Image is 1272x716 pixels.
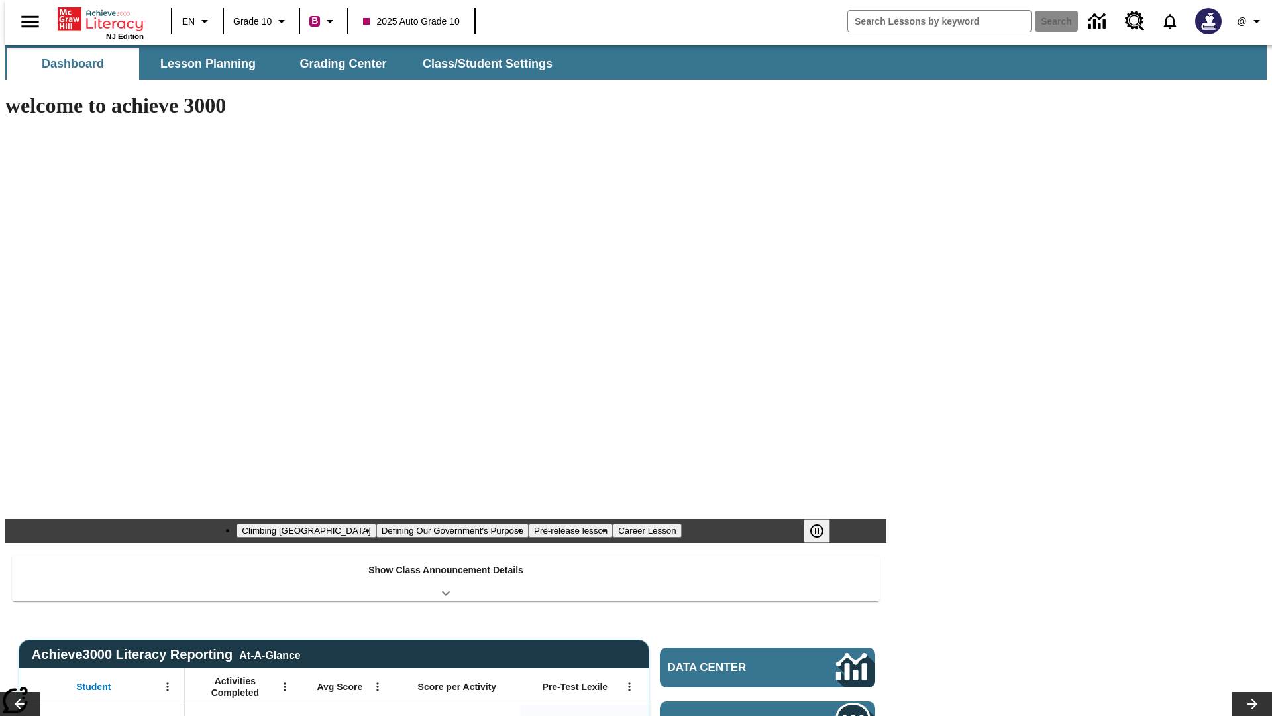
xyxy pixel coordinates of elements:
button: Dashboard [7,48,139,80]
button: Pause [804,519,830,543]
button: Lesson carousel, Next [1232,692,1272,716]
img: Avatar [1195,8,1222,34]
button: Slide 4 Career Lesson [613,524,681,538]
span: Avg Score [317,681,362,693]
button: Grade: Grade 10, Select a grade [228,9,295,33]
span: B [311,13,318,29]
button: Lesson Planning [142,48,274,80]
button: Open side menu [11,2,50,41]
button: Slide 2 Defining Our Government's Purpose [376,524,529,538]
a: Resource Center, Will open in new tab [1117,3,1153,39]
span: 2025 Auto Grade 10 [363,15,459,29]
p: Show Class Announcement Details [368,564,523,577]
a: Data Center [1081,3,1117,40]
span: Grade 10 [233,15,272,29]
h1: welcome to achieve 3000 [5,93,886,118]
span: Achieve3000 Literacy Reporting [32,647,301,662]
button: Select a new avatar [1187,4,1230,38]
button: Class/Student Settings [412,48,563,80]
span: Student [76,681,111,693]
span: Activities Completed [191,675,279,699]
a: Notifications [1153,4,1187,38]
span: NJ Edition [106,32,144,40]
button: Language: EN, Select a language [176,9,219,33]
span: Pre-Test Lexile [543,681,608,693]
button: Slide 3 Pre-release lesson [529,524,613,538]
button: Profile/Settings [1230,9,1272,33]
input: search field [848,11,1031,32]
div: SubNavbar [5,48,564,80]
button: Open Menu [368,677,388,697]
button: Open Menu [275,677,295,697]
a: Data Center [660,648,875,687]
span: Score per Activity [418,681,497,693]
a: Home [58,6,144,32]
button: Open Menu [158,677,178,697]
span: EN [182,15,195,29]
button: Boost Class color is violet red. Change class color [304,9,343,33]
div: Home [58,5,144,40]
span: Data Center [668,661,792,674]
div: Show Class Announcement Details [12,556,880,601]
span: @ [1237,15,1246,29]
div: Pause [804,519,843,543]
button: Open Menu [619,677,639,697]
div: SubNavbar [5,45,1267,80]
button: Slide 1 Climbing Mount Tai [237,524,376,538]
button: Grading Center [277,48,409,80]
div: At-A-Glance [239,647,300,662]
